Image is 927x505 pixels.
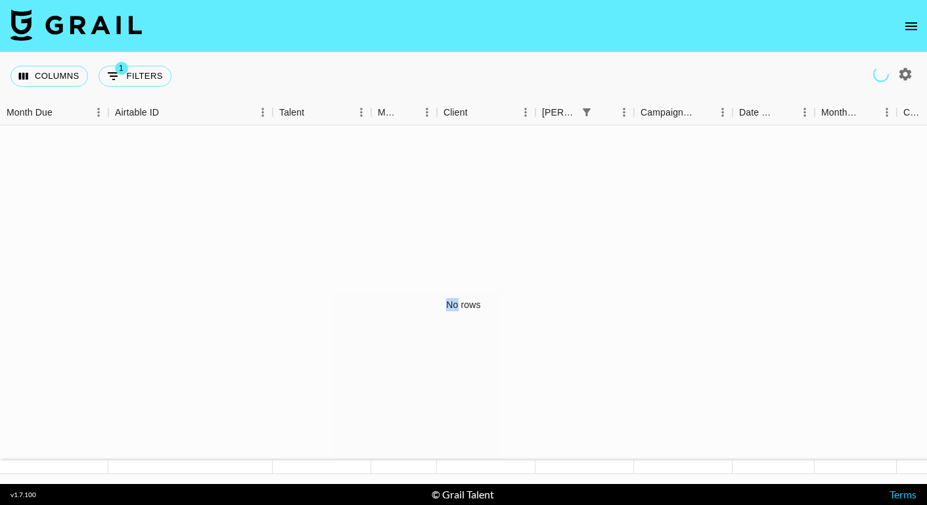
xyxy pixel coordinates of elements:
div: Date Created [733,100,815,125]
div: Month Due [821,100,859,125]
button: Sort [468,103,486,121]
button: Sort [777,103,795,121]
button: Menu [795,102,815,122]
div: Booker [535,100,634,125]
button: Menu [614,102,634,122]
button: Menu [351,102,371,122]
button: Sort [694,103,713,121]
button: Menu [417,102,437,122]
button: Show filters [99,66,171,87]
button: Sort [596,103,614,121]
a: Terms [890,488,916,500]
button: Sort [159,103,177,121]
div: Currency [903,100,924,125]
div: Client [437,100,535,125]
button: Sort [859,103,877,121]
div: v 1.7.100 [11,491,36,499]
div: Month Due [815,100,897,125]
div: Airtable ID [108,100,273,125]
div: Manager [378,100,399,125]
div: Month Due [7,100,53,125]
button: Sort [53,103,71,121]
div: Airtable ID [115,100,159,125]
img: Grail Talent [11,9,142,41]
button: Menu [89,102,108,122]
span: Refreshing users, talent, clients, campaigns, managers... [870,63,892,85]
div: Manager [371,100,437,125]
button: Sort [399,103,417,121]
button: Select columns [11,66,88,87]
div: 1 active filter [577,103,596,121]
span: 1 [115,62,128,75]
div: Client [443,100,468,125]
div: Campaign (Type) [634,100,733,125]
button: Show filters [577,103,596,121]
button: open drawer [898,13,924,39]
button: Menu [253,102,273,122]
button: Menu [713,102,733,122]
div: [PERSON_NAME] [542,100,577,125]
button: Sort [304,103,323,121]
div: Talent [279,100,304,125]
div: Talent [273,100,371,125]
div: Campaign (Type) [641,100,694,125]
div: Date Created [739,100,777,125]
button: Menu [877,102,897,122]
div: © Grail Talent [432,488,494,501]
button: Menu [516,102,535,122]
